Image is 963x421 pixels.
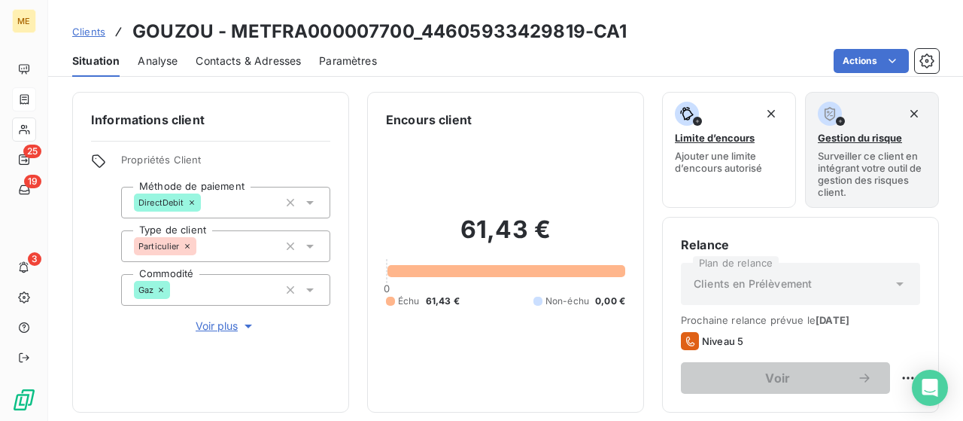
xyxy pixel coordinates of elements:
[545,294,589,308] span: Non-échu
[196,239,208,253] input: Ajouter une valeur
[662,92,796,208] button: Limite d’encoursAjouter une limite d’encours autorisé
[91,111,330,129] h6: Informations client
[170,283,182,297] input: Ajouter une valeur
[595,294,625,308] span: 0,00 €
[386,215,625,260] h2: 61,43 €
[699,372,857,384] span: Voir
[681,236,920,254] h6: Relance
[398,294,420,308] span: Échu
[12,388,36,412] img: Logo LeanPay
[805,92,939,208] button: Gestion du risqueSurveiller ce client en intégrant votre outil de gestion des risques client.
[12,9,36,33] div: ME
[72,53,120,69] span: Situation
[675,132,755,144] span: Limite d’encours
[196,319,256,334] span: Voir plus
[24,175,41,188] span: 19
[818,150,926,198] span: Surveiller ce client en intégrant votre outil de gestion des risques client.
[72,24,105,39] a: Clients
[681,314,920,326] span: Prochaine relance prévue le
[384,282,390,294] span: 0
[675,150,783,174] span: Ajouter une limite d’encours autorisé
[138,53,178,69] span: Analyse
[426,294,460,308] span: 61,43 €
[121,318,330,334] button: Voir plus
[694,276,812,291] span: Clients en Prélèvement
[702,335,743,347] span: Niveau 5
[121,154,330,175] span: Propriétés Client
[319,53,377,69] span: Paramètres
[816,314,849,326] span: [DATE]
[201,196,213,209] input: Ajouter une valeur
[834,49,909,73] button: Actions
[818,132,902,144] span: Gestion du risque
[138,198,184,207] span: DirectDebit
[23,145,41,158] span: 25
[132,18,627,45] h3: GOUZOU - METFRA000007700_44605933429819-CA1
[28,252,41,266] span: 3
[912,370,948,406] div: Open Intercom Messenger
[138,285,153,294] span: Gaz
[681,362,890,394] button: Voir
[196,53,301,69] span: Contacts & Adresses
[72,26,105,38] span: Clients
[386,111,472,129] h6: Encours client
[138,242,180,251] span: Particulier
